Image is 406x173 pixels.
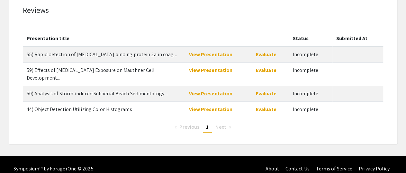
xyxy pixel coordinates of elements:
[27,51,177,58] span: 55) Rapid detection of penicillin binding protein 2a in coagulase negative Staphylococcus species
[189,90,232,97] a: View Presentation
[256,51,276,58] a: Evaluate
[27,90,168,97] span: 50) Analysis of Storm-induced Subaerial Beach Sedimentology Change Using Sediment Cores to Evalua...
[266,165,279,172] a: About
[332,31,383,47] th: Submitted At
[285,165,309,172] a: Contact Us
[215,124,226,130] span: Next
[5,144,27,168] iframe: Chat
[256,90,276,97] a: Evaluate
[189,67,232,74] a: View Presentation
[289,62,332,86] td: Incomplete
[28,122,378,133] ul: Pagination
[289,47,332,63] td: Incomplete
[179,124,199,130] span: Previous
[289,101,332,117] td: Incomplete
[27,67,155,81] span: 59) Effects of Ethanol Exposure on Mauthner Cell Development and Escape Behavior in Zebrafish&nbsp;
[23,31,185,47] th: Presentation title
[206,124,209,130] span: 1
[289,31,332,47] th: Status
[256,67,276,74] a: Evaluate
[359,165,389,172] a: Privacy Policy
[256,106,276,113] a: Evaluate
[27,106,132,113] span: 44) Object Detection Utilizing Color Histograms
[189,51,232,58] a: View Presentation
[316,165,352,172] a: Terms of Service
[189,106,232,113] a: View Presentation
[289,86,332,101] td: Incomplete
[23,5,49,15] span: Reviews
